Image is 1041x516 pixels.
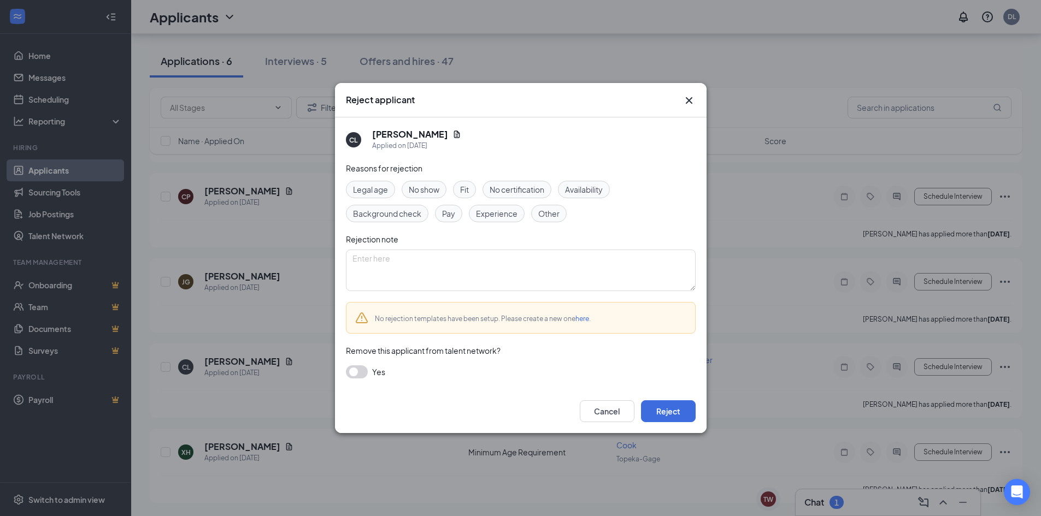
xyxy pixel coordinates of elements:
[683,94,696,107] button: Close
[346,346,501,355] span: Remove this applicant from talent network?
[565,183,603,195] span: Availability
[683,94,696,107] svg: Cross
[353,207,421,220] span: Background check
[580,400,634,422] button: Cancel
[575,315,589,323] a: here
[460,183,469,195] span: Fit
[346,234,398,244] span: Rejection note
[375,315,591,323] span: No rejection templates have been setup. Please create a new one .
[442,207,455,220] span: Pay
[1004,479,1030,505] div: Open Intercom Messenger
[355,311,368,324] svg: Warning
[372,128,448,140] h5: [PERSON_NAME]
[353,183,388,195] span: Legal age
[372,140,461,151] div: Applied on [DATE]
[538,207,560,220] span: Other
[490,183,544,195] span: No certification
[476,207,517,220] span: Experience
[409,183,439,195] span: No show
[346,94,415,106] h3: Reject applicant
[452,130,461,139] svg: Document
[346,163,422,173] span: Reasons for rejection
[349,135,357,145] div: CL
[372,365,385,378] span: Yes
[641,400,696,422] button: Reject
